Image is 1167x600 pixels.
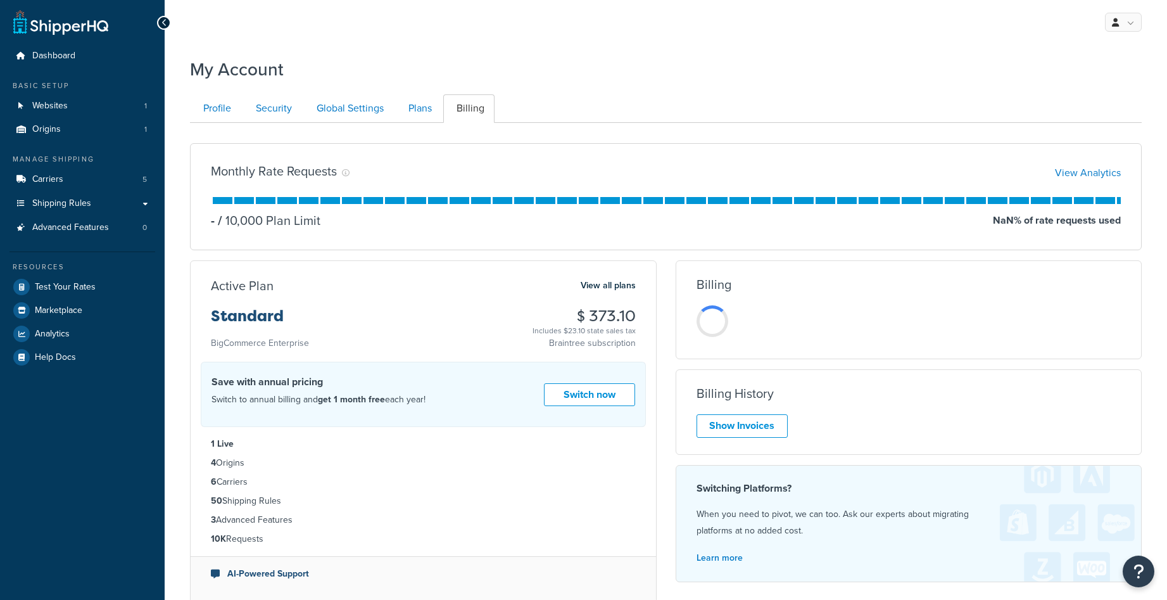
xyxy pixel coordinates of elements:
[697,551,743,565] a: Learn more
[9,346,155,369] a: Help Docs
[9,299,155,322] a: Marketplace
[993,212,1121,229] p: NaN % of rate requests used
[9,80,155,91] div: Basic Setup
[395,94,442,123] a: Plans
[9,262,155,272] div: Resources
[215,212,320,229] p: 10,000 Plan Limit
[443,94,495,123] a: Billing
[1055,165,1121,180] a: View Analytics
[218,211,222,230] span: /
[35,282,96,293] span: Test Your Rates
[9,94,155,118] a: Websites 1
[211,456,216,469] strong: 4
[697,506,1121,539] p: When you need to pivot, we can too. Ask our experts about migrating platforms at no added cost.
[697,414,788,438] a: Show Invoices
[697,481,1121,496] h4: Switching Platforms?
[9,154,155,165] div: Manage Shipping
[303,94,394,123] a: Global Settings
[9,216,155,239] li: Advanced Features
[35,352,76,363] span: Help Docs
[544,383,635,407] a: Switch now
[533,337,636,350] p: Braintree subscription
[32,51,75,61] span: Dashboard
[190,57,284,82] h1: My Account
[211,164,337,178] h3: Monthly Rate Requests
[211,437,234,450] strong: 1 Live
[211,212,215,229] p: -
[211,336,309,350] small: BigCommerce Enterprise
[32,222,109,233] span: Advanced Features
[9,168,155,191] li: Carriers
[144,124,147,135] span: 1
[9,216,155,239] a: Advanced Features 0
[32,101,68,112] span: Websites
[697,386,774,400] h3: Billing History
[142,222,147,233] span: 0
[211,494,636,508] li: Shipping Rules
[211,392,426,408] p: Switch to annual billing and each year!
[697,278,731,291] h3: Billing
[13,10,108,35] a: ShipperHQ Home
[35,329,70,340] span: Analytics
[32,174,63,185] span: Carriers
[211,513,636,527] li: Advanced Features
[211,456,636,470] li: Origins
[211,308,309,335] h3: Standard
[144,101,147,112] span: 1
[9,322,155,345] a: Analytics
[142,174,147,185] span: 5
[9,94,155,118] li: Websites
[211,475,217,488] strong: 6
[211,494,222,507] strong: 50
[533,324,636,337] div: Includes $23.10 state sales tax
[32,198,91,209] span: Shipping Rules
[9,118,155,141] li: Origins
[211,513,216,527] strong: 3
[32,124,61,135] span: Origins
[9,118,155,141] a: Origins 1
[211,567,636,581] li: AI-Powered Support
[1123,556,1154,587] button: Open Resource Center
[211,532,636,546] li: Requests
[533,308,636,324] h3: $ 373.10
[211,279,274,293] h3: Active Plan
[211,374,426,390] h4: Save with annual pricing
[318,393,385,406] strong: get 1 month free
[581,278,636,294] a: View all plans
[211,532,226,546] strong: 10K
[9,192,155,215] a: Shipping Rules
[190,94,241,123] a: Profile
[9,276,155,298] a: Test Your Rates
[9,44,155,68] a: Dashboard
[9,168,155,191] a: Carriers 5
[211,475,636,489] li: Carriers
[35,305,82,316] span: Marketplace
[243,94,302,123] a: Security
